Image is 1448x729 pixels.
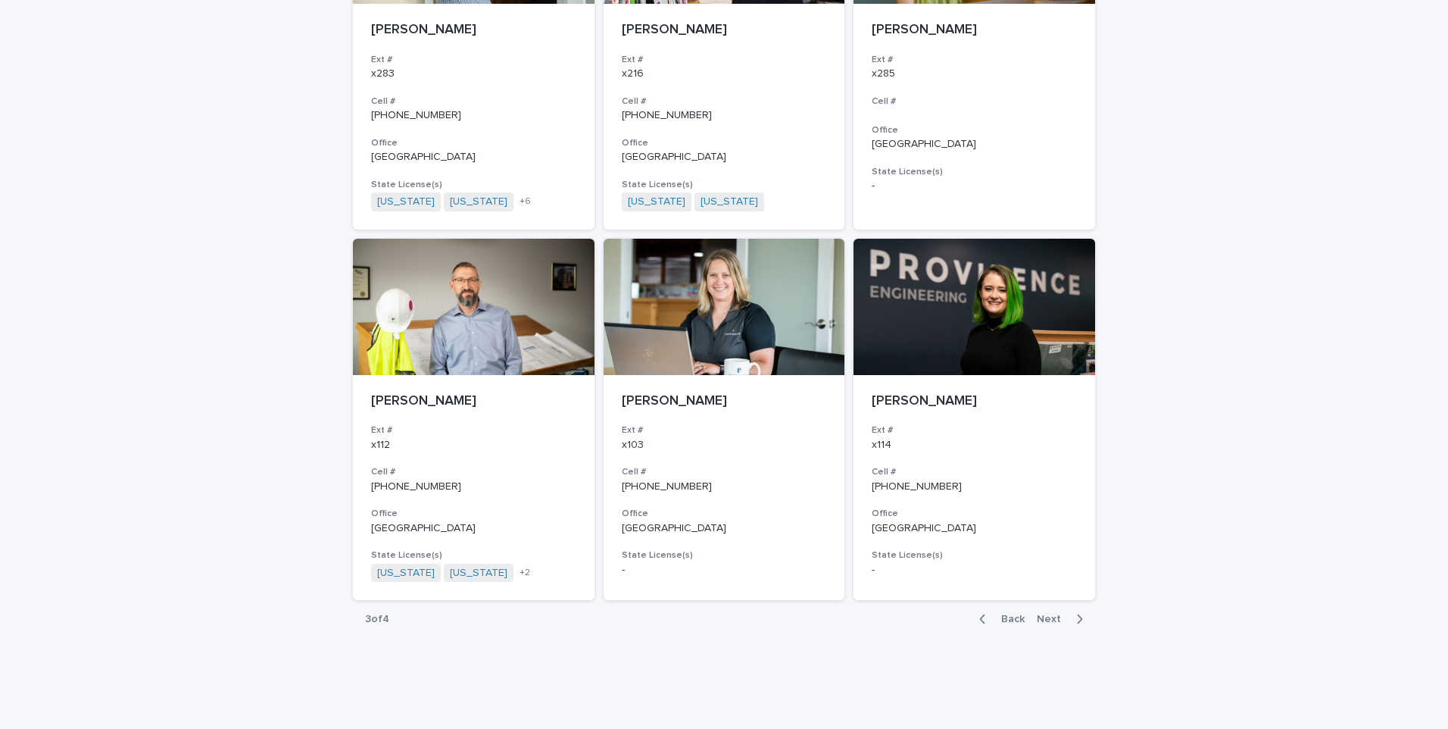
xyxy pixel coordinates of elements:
[371,440,390,450] a: x112
[854,239,1095,601] a: [PERSON_NAME]Ext #x114Cell #[PHONE_NUMBER]Office[GEOGRAPHIC_DATA]State License(s)-
[371,393,576,410] p: [PERSON_NAME]
[622,549,827,562] h3: State License(s)
[622,137,827,149] h3: Office
[1037,614,1070,624] span: Next
[628,196,685,208] a: [US_STATE]
[872,68,895,79] a: x285
[371,110,461,120] a: [PHONE_NUMBER]
[622,481,712,492] a: [PHONE_NUMBER]
[872,564,1077,577] p: -
[622,393,827,410] p: [PERSON_NAME]
[371,466,576,478] h3: Cell #
[371,151,576,164] p: [GEOGRAPHIC_DATA]
[622,179,827,191] h3: State License(s)
[371,95,576,108] h3: Cell #
[992,614,1025,624] span: Back
[371,481,461,492] a: [PHONE_NUMBER]
[622,522,827,535] p: [GEOGRAPHIC_DATA]
[872,508,1077,520] h3: Office
[377,196,435,208] a: [US_STATE]
[604,239,845,601] a: [PERSON_NAME]Ext #x103Cell #[PHONE_NUMBER]Office[GEOGRAPHIC_DATA]State License(s)-
[872,424,1077,436] h3: Ext #
[622,424,827,436] h3: Ext #
[622,151,827,164] p: [GEOGRAPHIC_DATA]
[872,466,1077,478] h3: Cell #
[872,522,1077,535] p: [GEOGRAPHIC_DATA]
[371,54,576,66] h3: Ext #
[872,54,1077,66] h3: Ext #
[872,22,1077,39] p: [PERSON_NAME]
[622,508,827,520] h3: Office
[622,564,827,577] p: -
[371,22,576,39] p: [PERSON_NAME]
[872,180,1077,192] p: -
[872,440,891,450] a: x114
[872,124,1077,136] h3: Office
[450,567,507,580] a: [US_STATE]
[872,393,1077,410] p: [PERSON_NAME]
[622,68,644,79] a: x216
[622,466,827,478] h3: Cell #
[872,166,1077,178] h3: State License(s)
[622,54,827,66] h3: Ext #
[622,110,712,120] a: [PHONE_NUMBER]
[872,95,1077,108] h3: Cell #
[872,549,1077,562] h3: State License(s)
[371,179,576,191] h3: State License(s)
[371,549,576,562] h3: State License(s)
[520,568,530,577] span: + 2
[622,22,827,39] p: [PERSON_NAME]
[450,196,507,208] a: [US_STATE]
[872,481,962,492] a: [PHONE_NUMBER]
[520,197,531,206] span: + 6
[377,567,435,580] a: [US_STATE]
[353,239,594,601] a: [PERSON_NAME]Ext #x112Cell #[PHONE_NUMBER]Office[GEOGRAPHIC_DATA]State License(s)[US_STATE] [US_S...
[701,196,758,208] a: [US_STATE]
[872,138,1077,151] p: [GEOGRAPHIC_DATA]
[371,68,395,79] a: x283
[353,601,401,638] p: 3 of 4
[371,508,576,520] h3: Office
[622,440,644,450] a: x103
[967,612,1031,626] button: Back
[1031,612,1095,626] button: Next
[622,95,827,108] h3: Cell #
[371,522,576,535] p: [GEOGRAPHIC_DATA]
[371,137,576,149] h3: Office
[371,424,576,436] h3: Ext #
